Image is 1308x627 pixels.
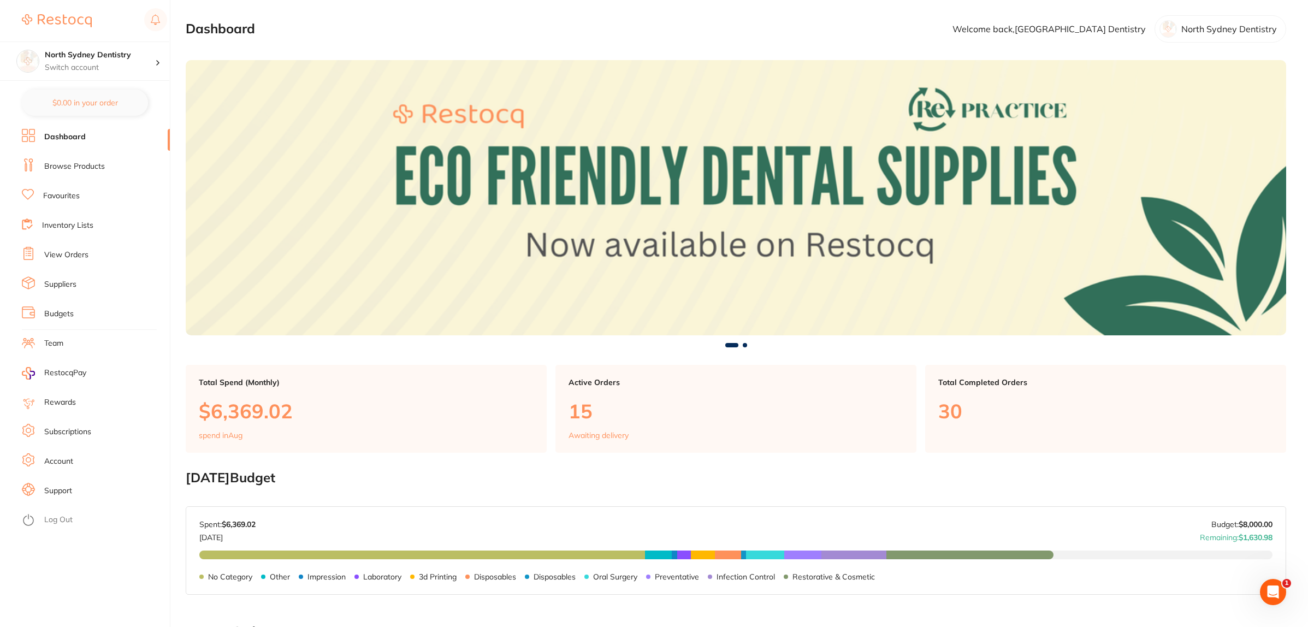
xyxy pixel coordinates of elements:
strong: $6,369.02 [222,519,256,529]
a: Rewards [44,397,76,408]
span: RestocqPay [44,368,86,378]
img: Restocq Logo [22,14,92,27]
a: Support [44,486,72,496]
a: Subscriptions [44,427,91,437]
button: Log Out [22,512,167,529]
p: Laboratory [363,572,401,581]
p: 30 [938,400,1273,422]
p: Budget: [1211,520,1273,529]
p: Remaining: [1200,529,1273,542]
p: 3d Printing [419,572,457,581]
strong: $8,000.00 [1239,519,1273,529]
p: Welcome back, [GEOGRAPHIC_DATA] Dentistry [952,24,1146,34]
p: Total Completed Orders [938,378,1273,387]
p: Disposables [534,572,576,581]
p: Total Spend (Monthly) [199,378,534,387]
a: Active Orders15Awaiting delivery [555,365,916,453]
strong: $1,630.98 [1239,533,1273,542]
img: RestocqPay [22,367,35,380]
img: North Sydney Dentistry [17,50,39,72]
p: Impression [307,572,346,581]
a: Inventory Lists [42,220,93,231]
p: Restorative & Cosmetic [792,572,875,581]
p: Preventative [655,572,699,581]
iframe: Intercom live chat [1260,579,1286,605]
a: Budgets [44,309,74,320]
a: Dashboard [44,132,86,143]
p: Spent: [199,520,256,529]
a: Browse Products [44,161,105,172]
p: Infection Control [717,572,775,581]
p: North Sydney Dentistry [1181,24,1277,34]
p: $6,369.02 [199,400,534,422]
p: Active Orders [569,378,903,387]
a: View Orders [44,250,88,261]
img: Dashboard [186,60,1286,335]
p: [DATE] [199,529,256,542]
p: Disposables [474,572,516,581]
p: Other [270,572,290,581]
h4: North Sydney Dentistry [45,50,155,61]
a: Team [44,338,63,349]
p: Switch account [45,62,155,73]
h2: Dashboard [186,21,255,37]
p: 15 [569,400,903,422]
span: 1 [1282,579,1291,588]
p: Awaiting delivery [569,431,629,440]
a: Suppliers [44,279,76,290]
p: Oral Surgery [593,572,637,581]
a: Total Spend (Monthly)$6,369.02spend inAug [186,365,547,453]
a: Log Out [44,514,73,525]
p: spend in Aug [199,431,242,440]
a: RestocqPay [22,367,86,380]
a: Favourites [43,191,80,202]
a: Total Completed Orders30 [925,365,1286,453]
h2: [DATE] Budget [186,470,1286,486]
p: No Category [208,572,252,581]
a: Restocq Logo [22,8,92,33]
button: $0.00 in your order [22,90,148,116]
a: Account [44,456,73,467]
